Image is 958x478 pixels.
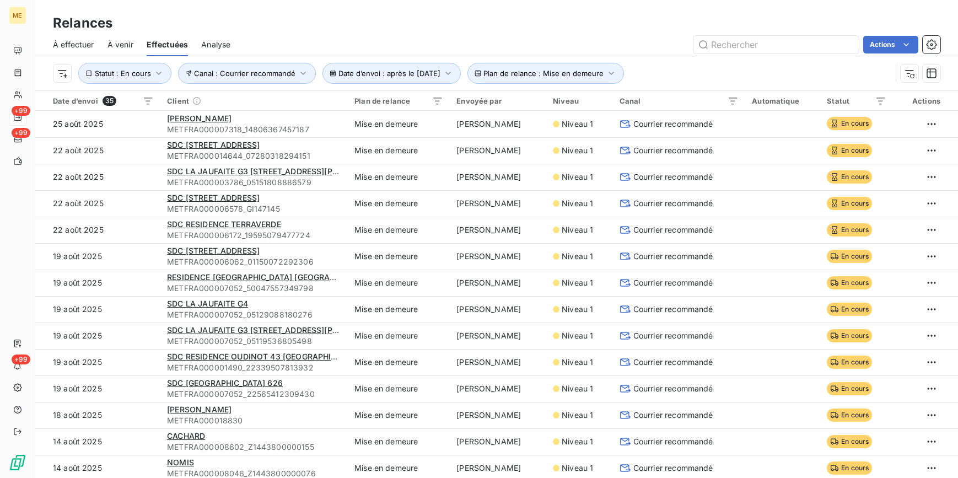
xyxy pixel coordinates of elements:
[167,431,205,441] span: CACHARD
[167,124,341,135] span: METFRA000007318_14806367457187
[827,96,886,105] div: Statut
[827,250,872,263] span: En cours
[103,96,116,106] span: 35
[562,171,593,182] span: Niveau 1
[35,270,160,296] td: 19 août 2025
[633,463,713,474] span: Courrier recommandé
[167,283,341,294] span: METFRA000007052_50047557349798
[827,170,872,184] span: En cours
[348,164,450,190] td: Mise en demeure
[53,96,154,106] div: Date d’envoi
[562,330,593,341] span: Niveau 1
[348,243,450,270] td: Mise en demeure
[633,224,713,235] span: Courrier recommandé
[562,463,593,474] span: Niveau 1
[456,96,540,105] div: Envoyée par
[348,323,450,349] td: Mise en demeure
[633,304,713,315] span: Courrier recommandé
[633,145,713,156] span: Courrier recommandé
[194,69,295,78] span: Canal : Courrier recommandé
[827,409,872,422] span: En cours
[201,39,230,50] span: Analyse
[633,436,713,447] span: Courrier recommandé
[167,256,341,267] span: METFRA000006062_01150072292306
[167,140,260,149] span: SDC [STREET_ADDRESS]
[348,190,450,217] td: Mise en demeure
[921,441,947,467] iframe: Intercom live chat
[450,375,546,402] td: [PERSON_NAME]
[167,362,341,373] span: METFRA000001490_22339507813932
[450,217,546,243] td: [PERSON_NAME]
[167,336,341,347] span: METFRA000007052_05119536805498
[562,304,593,315] span: Niveau 1
[483,69,604,78] span: Plan de relance : Mise en demeure
[620,96,739,105] div: Canal
[167,203,341,214] span: METFRA000006578_GI147145
[348,296,450,323] td: Mise en demeure
[35,217,160,243] td: 22 août 2025
[450,137,546,164] td: [PERSON_NAME]
[450,349,546,375] td: [PERSON_NAME]
[348,270,450,296] td: Mise en demeure
[863,36,918,53] button: Actions
[827,144,872,157] span: En cours
[12,355,30,364] span: +99
[53,13,112,33] h3: Relances
[167,167,389,176] span: SDC LA JAUFAITE G3 [STREET_ADDRESS][PERSON_NAME]
[752,96,814,105] div: Automatique
[562,436,593,447] span: Niveau 1
[633,383,713,394] span: Courrier recommandé
[827,117,872,130] span: En cours
[167,378,283,388] span: SDC [GEOGRAPHIC_DATA] 626
[35,323,160,349] td: 19 août 2025
[827,329,872,342] span: En cours
[562,251,593,262] span: Niveau 1
[35,428,160,455] td: 14 août 2025
[167,272,466,282] span: RESIDENCE [GEOGRAPHIC_DATA] [GEOGRAPHIC_DATA] 36 AV [PERSON_NAME]
[338,69,440,78] span: Date d’envoi : après le [DATE]
[450,111,546,137] td: [PERSON_NAME]
[562,145,593,156] span: Niveau 1
[467,63,624,84] button: Plan de relance : Mise en demeure
[827,223,872,237] span: En cours
[562,410,593,421] span: Niveau 1
[107,39,133,50] span: À venir
[348,428,450,455] td: Mise en demeure
[167,405,232,414] span: [PERSON_NAME]
[450,164,546,190] td: [PERSON_NAME]
[78,63,171,84] button: Statut : En cours
[348,217,450,243] td: Mise en demeure
[827,356,872,369] span: En cours
[35,111,160,137] td: 25 août 2025
[348,375,450,402] td: Mise en demeure
[693,36,859,53] input: Rechercher
[450,402,546,428] td: [PERSON_NAME]
[553,96,606,105] div: Niveau
[827,461,872,475] span: En cours
[12,106,30,116] span: +99
[450,428,546,455] td: [PERSON_NAME]
[167,309,341,320] span: METFRA000007052_05129088180276
[562,198,593,209] span: Niveau 1
[9,454,26,471] img: Logo LeanPay
[167,325,389,335] span: SDC LA JAUFAITE G3 [STREET_ADDRESS][PERSON_NAME]
[827,435,872,448] span: En cours
[35,402,160,428] td: 18 août 2025
[450,296,546,323] td: [PERSON_NAME]
[633,357,713,368] span: Courrier recommandé
[9,108,26,126] a: +99
[633,330,713,341] span: Courrier recommandé
[35,349,160,375] td: 19 août 2025
[167,389,341,400] span: METFRA000007052_22565412309430
[178,63,316,84] button: Canal : Courrier recommandé
[35,164,160,190] td: 22 août 2025
[633,171,713,182] span: Courrier recommandé
[562,277,593,288] span: Niveau 1
[167,151,341,162] span: METFRA000014644_07280318294151
[167,177,341,188] span: METFRA000003786_05151808886579
[167,246,260,255] span: SDC [STREET_ADDRESS]
[167,219,281,229] span: SDC RESIDENCE TERRAVERDE
[167,193,260,202] span: SDC [STREET_ADDRESS]
[348,137,450,164] td: Mise en demeure
[450,243,546,270] td: [PERSON_NAME]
